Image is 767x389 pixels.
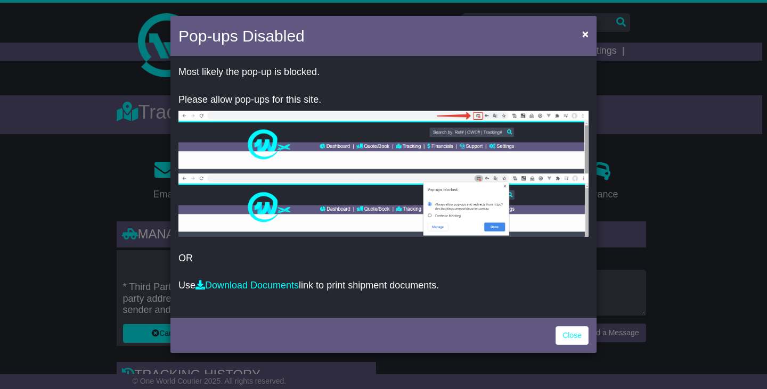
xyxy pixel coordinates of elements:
[178,24,305,48] h4: Pop-ups Disabled
[577,23,594,45] button: Close
[178,173,589,237] img: allow-popup-2.png
[178,111,589,173] img: allow-popup-1.png
[178,67,589,78] p: Most likely the pop-up is blocked.
[195,280,299,291] a: Download Documents
[582,28,589,40] span: ×
[178,94,589,106] p: Please allow pop-ups for this site.
[170,59,597,316] div: OR
[556,326,589,345] a: Close
[178,280,589,292] p: Use link to print shipment documents.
